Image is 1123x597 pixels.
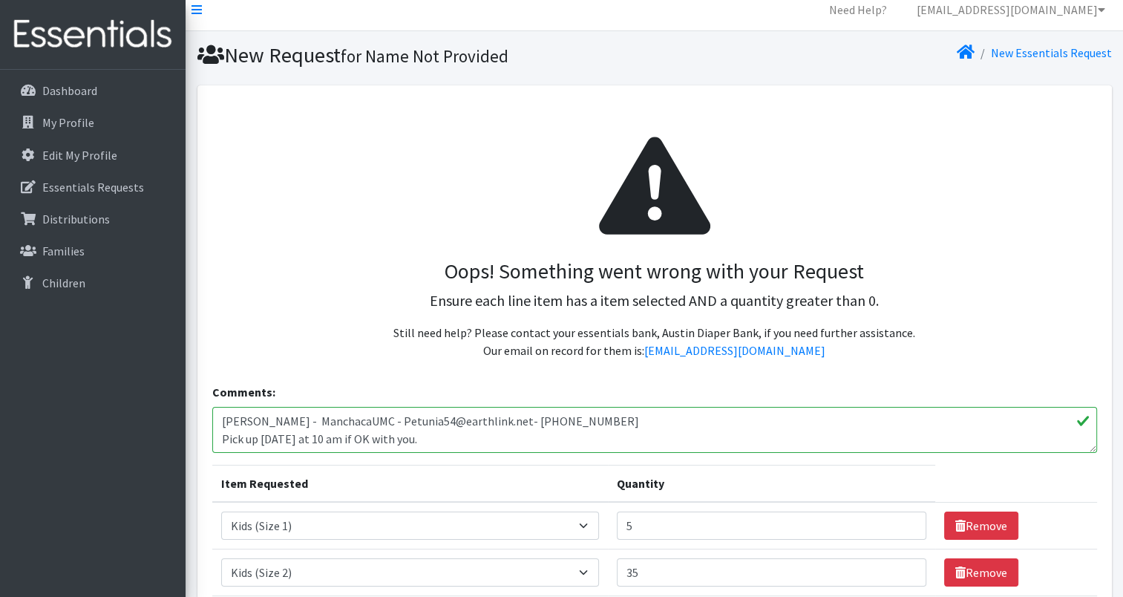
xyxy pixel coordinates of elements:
[224,324,1085,359] p: Still need help? Please contact your essentials bank, Austin Diaper Bank, if you need further ass...
[42,148,117,163] p: Edit My Profile
[644,343,825,358] a: [EMAIL_ADDRESS][DOMAIN_NAME]
[6,10,180,59] img: HumanEssentials
[42,115,94,130] p: My Profile
[212,466,609,503] th: Item Requested
[212,383,275,401] label: Comments:
[6,236,180,266] a: Families
[6,76,180,105] a: Dashboard
[224,259,1085,284] h3: Oops! Something went wrong with your Request
[6,172,180,202] a: Essentials Requests
[944,512,1018,540] a: Remove
[42,244,85,258] p: Families
[42,275,85,290] p: Children
[341,45,508,67] small: for Name Not Provided
[6,204,180,234] a: Distributions
[608,466,935,503] th: Quantity
[42,180,144,195] p: Essentials Requests
[212,407,1097,453] textarea: [PERSON_NAME] - ManchacaUMC - Petunia54@earthlink.net- [PHONE_NUMBER] Pick up [DATE] at 10 am if ...
[6,268,180,298] a: Children
[42,212,110,226] p: Distributions
[944,558,1018,587] a: Remove
[197,42,649,68] h1: New Request
[6,140,180,170] a: Edit My Profile
[991,45,1112,60] a: New Essentials Request
[224,290,1085,312] p: Ensure each line item has a item selected AND a quantity greater than 0.
[42,83,97,98] p: Dashboard
[6,108,180,137] a: My Profile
